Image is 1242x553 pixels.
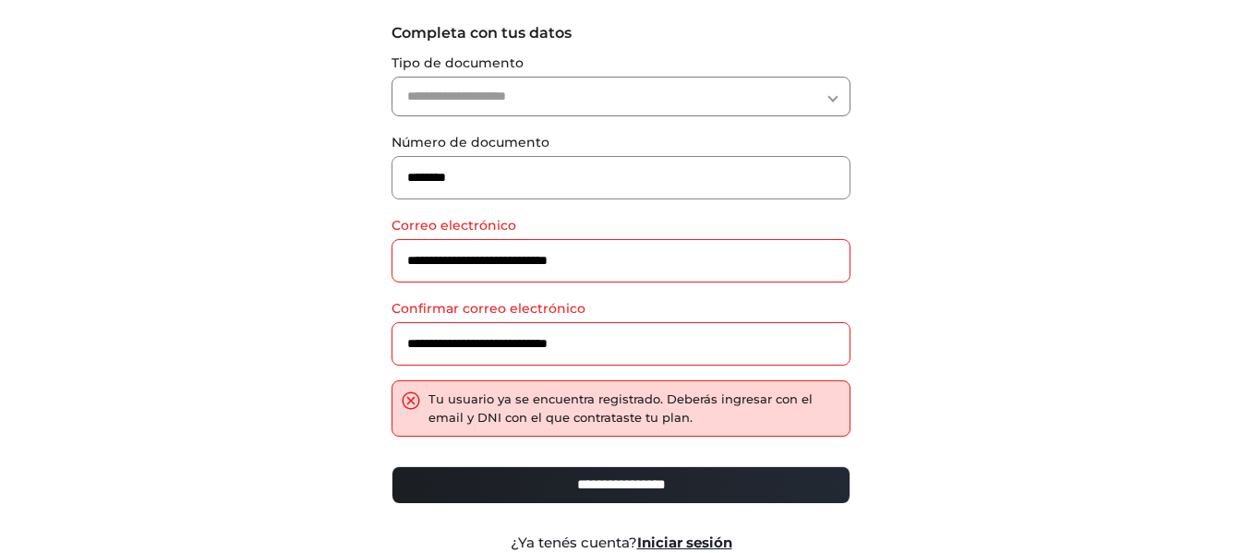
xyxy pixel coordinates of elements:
[637,534,732,551] a: Iniciar sesión
[392,54,850,73] label: Tipo de documento
[392,133,850,152] label: Número de documento
[392,22,850,44] label: Completa con tus datos
[392,216,850,235] label: Correo electrónico
[428,391,840,427] div: Tu usuario ya se encuentra registrado. Deberás ingresar con el email y DNI con el que contrataste...
[392,299,850,319] label: Confirmar correo electrónico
